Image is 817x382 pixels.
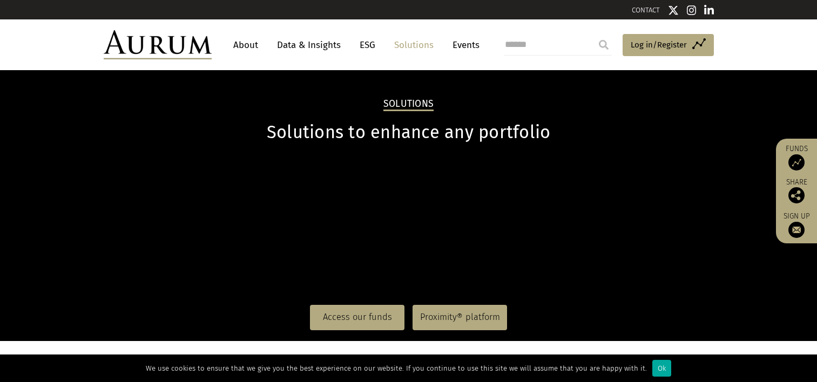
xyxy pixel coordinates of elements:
div: Share [781,179,812,203]
a: CONTACT [632,6,660,14]
a: Funds [781,144,812,170]
img: Instagram icon [687,5,697,16]
a: Proximity® platform [413,305,507,330]
img: Sign up to our newsletter [788,222,805,238]
a: Sign up [781,212,812,238]
a: Data & Insights [272,35,346,55]
input: Submit [593,34,615,56]
a: Access our funds [310,305,404,330]
a: ESG [354,35,381,55]
img: Share this post [788,187,805,203]
h1: Solutions to enhance any portfolio [104,122,714,143]
img: Linkedin icon [704,5,714,16]
a: Log in/Register [623,34,714,57]
a: Events [447,35,480,55]
a: Solutions [389,35,439,55]
h2: Solutions [383,98,434,111]
img: Access Funds [788,154,805,170]
img: Aurum [104,30,212,59]
span: Log in/Register [631,38,687,51]
img: Twitter icon [668,5,679,16]
a: About [228,35,264,55]
div: Ok [652,360,671,377]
